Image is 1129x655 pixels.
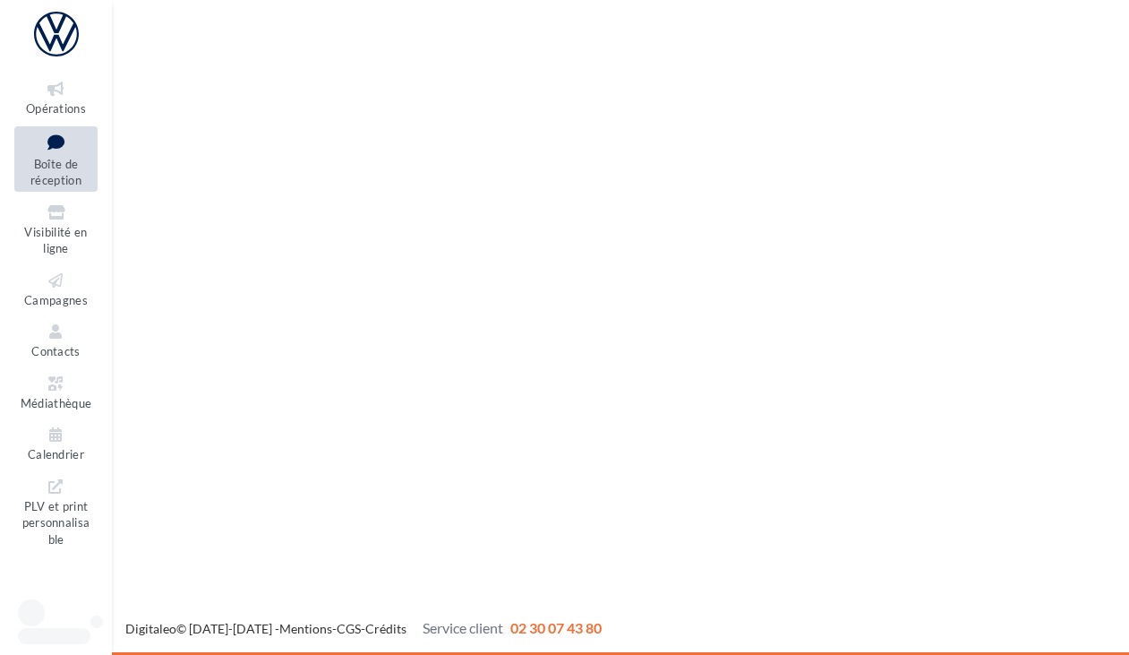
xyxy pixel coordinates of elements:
span: Campagnes [24,293,88,307]
a: Digitaleo [125,621,176,636]
a: Calendrier [14,421,98,465]
a: Opérations [14,75,98,119]
span: Opérations [26,101,86,116]
span: Calendrier [28,447,84,461]
span: 02 30 07 43 80 [510,619,602,636]
span: Médiathèque [21,396,92,410]
a: Mentions [279,621,332,636]
a: Contacts [14,318,98,362]
span: © [DATE]-[DATE] - - - [125,621,602,636]
span: Contacts [31,344,81,358]
span: PLV et print personnalisable [22,496,90,547]
a: Visibilité en ligne [14,199,98,260]
a: Campagnes [14,267,98,311]
a: PLV et print personnalisable [14,473,98,551]
a: Médiathèque [14,370,98,414]
span: Boîte de réception [30,157,81,188]
a: CGS [337,621,361,636]
a: Boîte de réception [14,126,98,192]
span: Visibilité en ligne [24,225,87,256]
a: Campagnes DataOnDemand [14,557,98,635]
span: Service client [423,619,503,636]
a: Crédits [365,621,406,636]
